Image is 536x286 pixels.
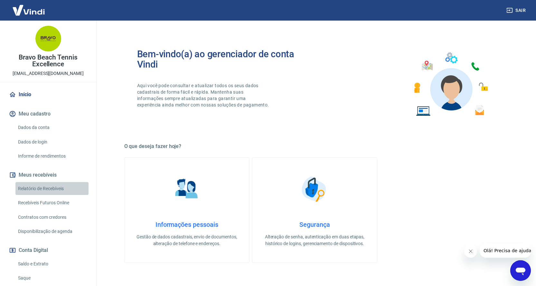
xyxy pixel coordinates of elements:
[464,245,477,258] iframe: Fechar mensagem
[4,5,54,10] span: Olá! Precisa de ajuda?
[15,257,89,271] a: Saldo e Extrato
[13,70,84,77] p: [EMAIL_ADDRESS][DOMAIN_NAME]
[252,157,377,263] a: SegurançaSegurançaAlteração de senha, autenticação em duas etapas, histórico de logins, gerenciam...
[124,157,249,263] a: Informações pessoaisInformações pessoaisGestão de dados cadastrais, envio de documentos, alteraçã...
[35,26,61,51] img: 9b712bdf-b3bb-44e1-aa76-4bd371055ede.jpeg
[15,272,89,285] a: Saque
[510,260,531,281] iframe: Botão para abrir a janela de mensagens
[15,225,89,238] a: Disponibilização de agenda
[8,243,89,257] button: Conta Digital
[298,173,331,205] img: Segurança
[15,196,89,209] a: Recebíveis Futuros Online
[171,173,203,205] img: Informações pessoais
[15,182,89,195] a: Relatório de Recebíveis
[137,49,315,69] h2: Bem-vindo(a) ao gerenciador de conta Vindi
[15,135,89,149] a: Dados de login
[8,88,89,102] a: Início
[137,82,270,108] p: Aqui você pode consultar e atualizar todos os seus dados cadastrais de forma fácil e rápida. Mant...
[8,0,50,20] img: Vindi
[15,121,89,134] a: Dados da conta
[8,168,89,182] button: Meus recebíveis
[5,54,91,68] p: Bravo Beach Tennis Excellence
[263,221,367,228] h4: Segurança
[263,234,367,247] p: Alteração de senha, autenticação em duas etapas, histórico de logins, gerenciamento de dispositivos.
[135,234,239,247] p: Gestão de dados cadastrais, envio de documentos, alteração de telefone e endereços.
[135,221,239,228] h4: Informações pessoais
[8,107,89,121] button: Meu cadastro
[480,244,531,258] iframe: Mensagem da empresa
[505,5,528,16] button: Sair
[408,49,493,120] img: Imagem de um avatar masculino com diversos icones exemplificando as funcionalidades do gerenciado...
[15,211,89,224] a: Contratos com credores
[124,143,505,150] h5: O que deseja fazer hoje?
[15,150,89,163] a: Informe de rendimentos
